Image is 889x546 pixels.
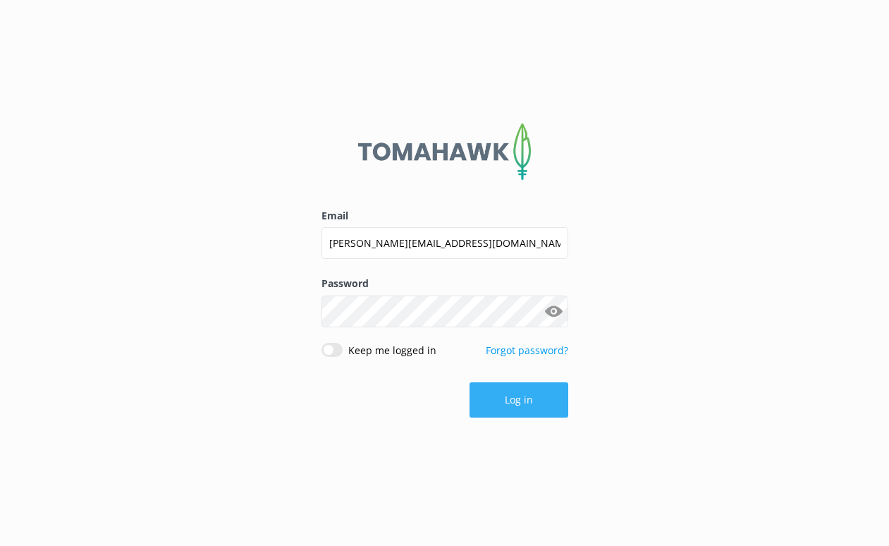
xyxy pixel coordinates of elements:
label: Email [321,208,568,224]
label: Keep me logged in [348,343,436,358]
img: 2-1647550015.png [358,123,531,180]
input: user@emailaddress.com [321,227,568,259]
button: Log in [470,382,568,418]
a: Forgot password? [486,344,568,357]
label: Password [321,276,568,291]
button: Show password [540,297,568,325]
